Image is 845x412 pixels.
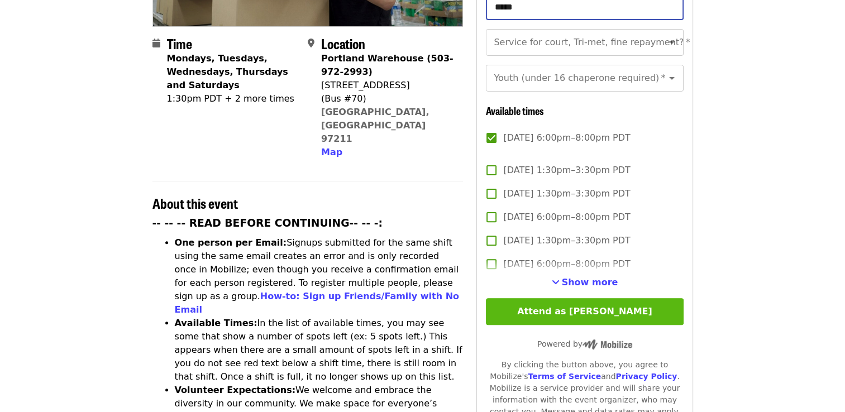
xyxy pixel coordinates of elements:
[583,339,632,349] img: Powered by Mobilize
[175,237,287,248] strong: One person per Email:
[321,107,429,144] a: [GEOGRAPHIC_DATA], [GEOGRAPHIC_DATA] 97211
[167,92,299,106] div: 1:30pm PDT + 2 more times
[175,317,464,384] li: In the list of available times, you may see some that show a number of spots left (ex: 5 spots le...
[152,38,160,49] i: calendar icon
[503,187,630,200] span: [DATE] 1:30pm–3:30pm PDT
[321,147,342,157] span: Map
[615,372,677,381] a: Privacy Policy
[152,193,238,213] span: About this event
[503,131,630,145] span: [DATE] 6:00pm–8:00pm PDT
[562,277,618,288] span: Show more
[503,210,630,224] span: [DATE] 6:00pm–8:00pm PDT
[175,291,460,315] a: How-to: Sign up Friends/Family with No Email
[321,33,365,53] span: Location
[537,339,632,348] span: Powered by
[321,53,453,77] strong: Portland Warehouse (503-972-2993)
[321,79,454,92] div: [STREET_ADDRESS]
[486,298,683,325] button: Attend as [PERSON_NAME]
[175,385,296,395] strong: Volunteer Expectations:
[503,164,630,177] span: [DATE] 1:30pm–3:30pm PDT
[664,35,680,50] button: Open
[552,276,618,289] button: See more timeslots
[321,92,454,106] div: (Bus #70)
[167,53,288,90] strong: Mondays, Tuesdays, Wednesdays, Thursdays and Saturdays
[664,70,680,86] button: Open
[503,234,630,247] span: [DATE] 1:30pm–3:30pm PDT
[503,257,630,271] span: [DATE] 6:00pm–8:00pm PDT
[486,103,544,118] span: Available times
[167,33,192,53] span: Time
[321,146,342,159] button: Map
[175,236,464,317] li: Signups submitted for the same shift using the same email creates an error and is only recorded o...
[528,372,601,381] a: Terms of Service
[152,217,383,229] strong: -- -- -- READ BEFORE CONTINUING-- -- -:
[308,38,314,49] i: map-marker-alt icon
[175,318,257,328] strong: Available Times:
